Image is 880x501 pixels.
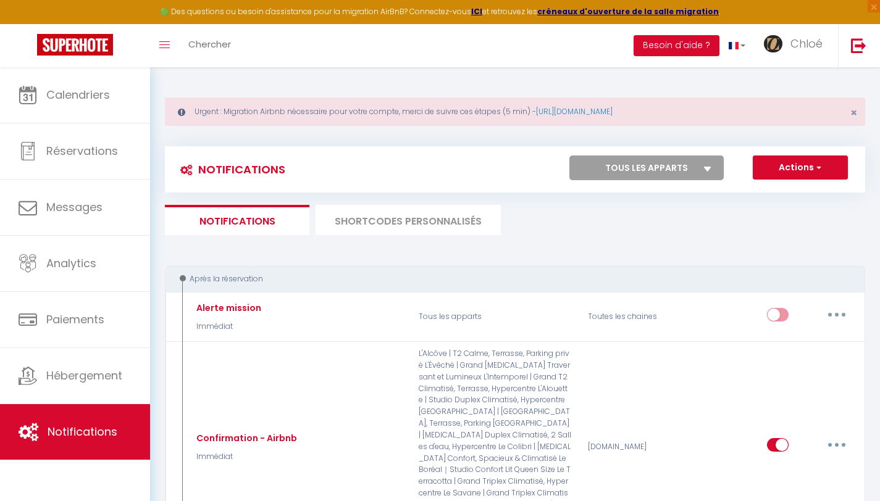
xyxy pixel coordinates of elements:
p: Immédiat [193,451,297,463]
img: Super Booking [37,34,113,56]
span: Paiements [46,312,104,327]
a: ... Chloé [755,24,838,67]
a: [URL][DOMAIN_NAME] [536,106,613,117]
p: Immédiat [193,321,261,333]
div: Urgent : Migration Airbnb nécessaire pour votre compte, merci de suivre ces étapes (5 min) - [165,97,865,126]
p: Tous les apparts [411,299,580,334]
span: Notifications [48,424,117,439]
button: Besoin d'aide ? [634,35,719,56]
span: Hébergement [46,368,122,383]
span: Messages [46,199,103,215]
span: Chercher [188,38,231,51]
button: Close [850,107,857,118]
div: Confirmation - Airbnb [193,431,297,445]
a: Chercher [179,24,240,67]
h3: Notifications [174,155,285,183]
span: Calendriers [46,87,110,102]
div: Après la réservation [177,273,840,285]
img: logout [851,38,866,53]
li: SHORTCODES PERSONNALISÉS [316,205,501,235]
div: Toutes les chaines [580,299,693,334]
div: Alerte mission [193,301,261,315]
li: Notifications [165,205,309,235]
button: Actions [753,155,848,180]
a: créneaux d'ouverture de la salle migration [537,6,719,17]
span: Réservations [46,143,118,159]
a: ICI [471,6,482,17]
img: ... [764,35,782,52]
span: Analytics [46,255,96,271]
span: Chloé [790,36,823,51]
span: × [850,105,857,120]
